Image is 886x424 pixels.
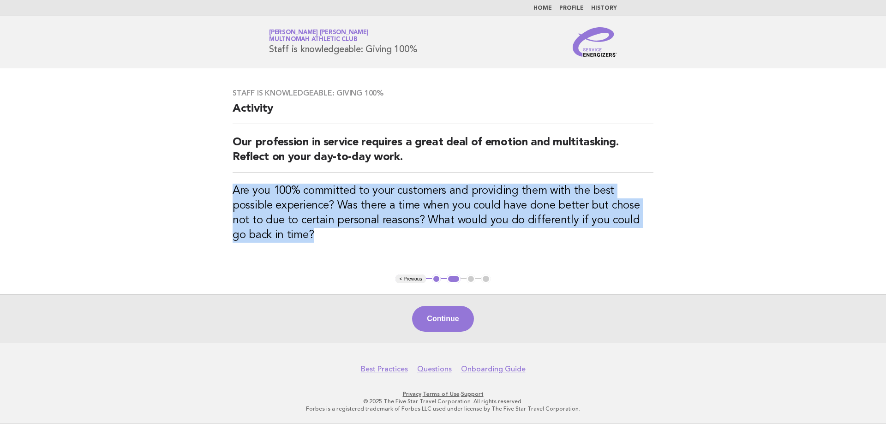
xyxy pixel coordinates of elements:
button: 2 [447,275,460,284]
a: History [591,6,617,11]
img: Service Energizers [573,27,617,57]
button: 1 [432,275,441,284]
p: Forbes is a registered trademark of Forbes LLC used under license by The Five Star Travel Corpora... [161,405,725,412]
a: Questions [417,364,452,374]
a: [PERSON_NAME] [PERSON_NAME]Multnomah Athletic Club [269,30,368,42]
button: Continue [412,306,473,332]
a: Terms of Use [423,391,460,397]
a: Privacy [403,391,421,397]
h3: Staff is knowledgeable: Giving 100% [233,89,653,98]
h2: Our profession in service requires a great deal of emotion and multitasking. Reflect on your day-... [233,135,653,173]
h3: Are you 100% committed to your customers and providing them with the best possible experience? Wa... [233,184,653,243]
span: Multnomah Athletic Club [269,37,357,43]
button: < Previous [395,275,425,284]
a: Onboarding Guide [461,364,526,374]
a: Home [533,6,552,11]
h2: Activity [233,102,653,124]
h1: Staff is knowledgeable: Giving 100% [269,30,417,54]
a: Support [461,391,484,397]
a: Profile [559,6,584,11]
p: © 2025 The Five Star Travel Corporation. All rights reserved. [161,398,725,405]
a: Best Practices [361,364,408,374]
p: · · [161,390,725,398]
